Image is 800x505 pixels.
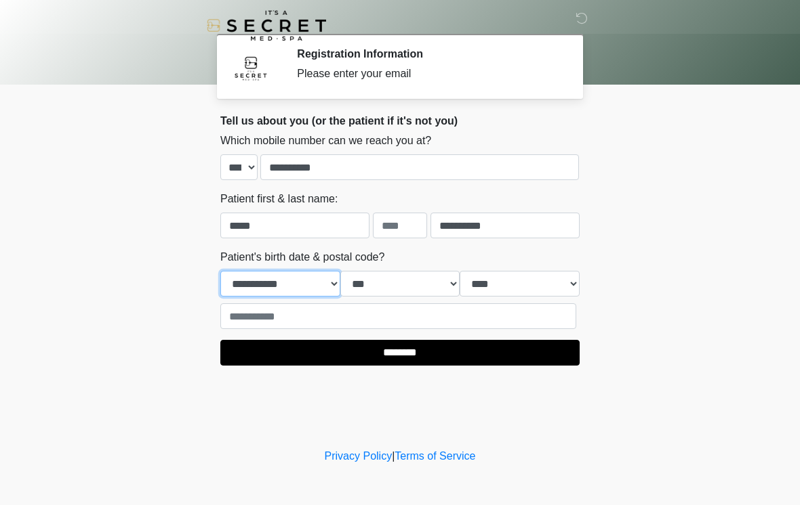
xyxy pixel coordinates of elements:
[220,114,580,127] h2: Tell us about you (or the patient if it's not you)
[231,47,271,88] img: Agent Avatar
[220,249,384,265] label: Patient's birth date & postal code?
[297,47,559,60] h2: Registration Information
[220,191,338,207] label: Patient first & last name:
[220,133,431,149] label: Which mobile number can we reach you at?
[325,450,393,462] a: Privacy Policy
[392,450,395,462] a: |
[297,66,559,82] div: Please enter your email
[395,450,475,462] a: Terms of Service
[207,10,326,41] img: It's A Secret Med Spa Logo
